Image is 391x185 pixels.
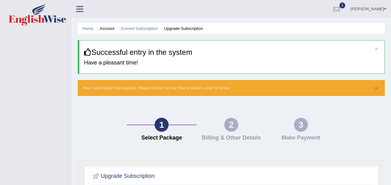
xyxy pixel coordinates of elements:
h3: Successful entry in the system [84,48,380,56]
div: 3 [294,118,308,132]
h2: Upgrade Subscription [91,172,155,181]
span: 3 [339,2,346,8]
button: × [375,85,378,92]
li: Upgrade Subscription [159,26,203,31]
h4: Have a pleasant time! [84,60,380,66]
div: 2 [224,118,238,132]
button: × [375,45,378,52]
h4: Make Payment [269,135,333,141]
div: Your subscription has expired. Please contact us via chat or select a plan to renew [78,80,385,96]
h4: Billing & Other Details [200,135,263,141]
li: Account [94,26,114,31]
a: Current Subscription [121,26,158,31]
div: 1 [155,118,169,132]
a: Home [82,26,93,31]
h4: Select Package [130,135,193,141]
